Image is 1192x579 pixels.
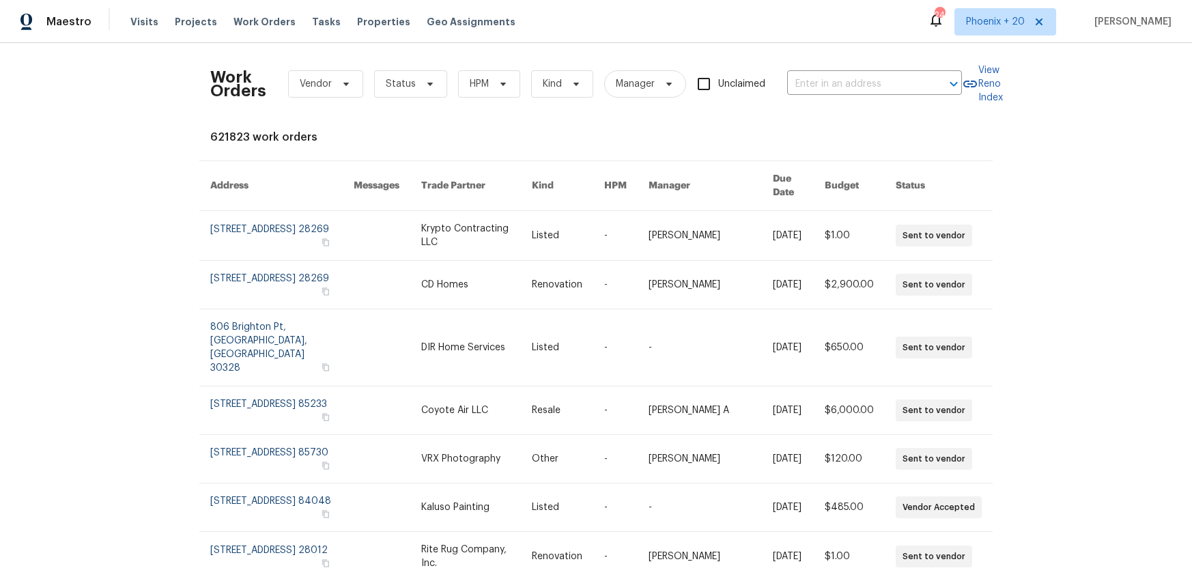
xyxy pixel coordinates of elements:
[410,483,521,532] td: Kaluso Painting
[320,460,332,472] button: Copy Address
[638,161,762,211] th: Manager
[320,361,332,373] button: Copy Address
[593,211,638,261] td: -
[1089,15,1172,29] span: [PERSON_NAME]
[410,386,521,435] td: Coyote Air LLC
[885,161,993,211] th: Status
[300,77,332,91] span: Vendor
[410,261,521,309] td: CD Homes
[593,483,638,532] td: -
[616,77,655,91] span: Manager
[593,386,638,435] td: -
[593,161,638,211] th: HPM
[470,77,489,91] span: HPM
[320,557,332,569] button: Copy Address
[410,309,521,386] td: DIR Home Services
[787,74,924,95] input: Enter in an address
[130,15,158,29] span: Visits
[762,161,814,211] th: Due Date
[357,15,410,29] span: Properties
[386,77,416,91] span: Status
[320,508,332,520] button: Copy Address
[320,285,332,298] button: Copy Address
[543,77,562,91] span: Kind
[521,435,593,483] td: Other
[638,211,762,261] td: [PERSON_NAME]
[638,386,762,435] td: [PERSON_NAME] A
[210,70,266,98] h2: Work Orders
[521,161,593,211] th: Kind
[320,236,332,249] button: Copy Address
[410,211,521,261] td: Krypto Contracting LLC
[312,17,341,27] span: Tasks
[320,411,332,423] button: Copy Address
[46,15,91,29] span: Maestro
[410,161,521,211] th: Trade Partner
[210,130,982,144] div: 621823 work orders
[593,435,638,483] td: -
[593,261,638,309] td: -
[935,8,944,22] div: 242
[521,309,593,386] td: Listed
[638,261,762,309] td: [PERSON_NAME]
[521,386,593,435] td: Resale
[199,161,343,211] th: Address
[962,63,1003,104] a: View Reno Index
[638,309,762,386] td: -
[427,15,515,29] span: Geo Assignments
[814,161,885,211] th: Budget
[175,15,217,29] span: Projects
[521,261,593,309] td: Renovation
[638,435,762,483] td: [PERSON_NAME]
[966,15,1025,29] span: Phoenix + 20
[944,74,963,94] button: Open
[593,309,638,386] td: -
[410,435,521,483] td: VRX Photography
[718,77,765,91] span: Unclaimed
[233,15,296,29] span: Work Orders
[521,211,593,261] td: Listed
[521,483,593,532] td: Listed
[343,161,410,211] th: Messages
[638,483,762,532] td: -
